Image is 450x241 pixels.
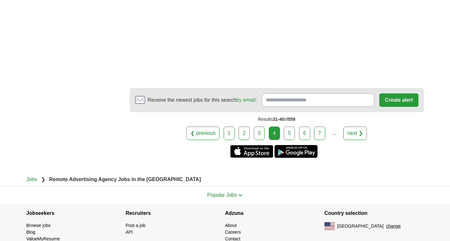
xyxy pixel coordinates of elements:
[26,223,51,228] a: Browse jobs
[236,97,255,103] a: by email
[49,177,201,182] strong: Remote Advertising Agency Jobs in the [GEOGRAPHIC_DATA]
[26,177,37,182] a: Jobs
[130,112,424,127] div: Results of
[275,145,318,158] a: Get the Android app
[269,127,280,140] div: 4
[207,192,237,198] span: Popular Jobs
[284,127,295,140] a: 5
[325,222,335,230] img: US flag
[325,204,424,222] h4: Country selection
[225,230,241,235] a: Careers
[379,93,418,107] button: Create alert
[224,127,235,140] a: 1
[328,127,340,140] div: ...
[343,127,367,140] a: next ❯
[126,223,146,228] a: Post a job
[238,194,243,197] img: toggle icon
[186,127,219,140] a: ❮ previous
[288,117,295,122] span: 559
[230,145,273,158] a: Get the iPhone app
[337,223,384,230] span: [GEOGRAPHIC_DATA]
[254,127,265,140] a: 3
[386,223,401,230] button: change
[148,96,257,104] span: Receive the newest jobs for this search :
[239,127,250,140] a: 2
[41,177,45,182] span: ❯
[26,230,35,235] a: Blog
[299,127,310,140] a: 6
[225,223,237,228] a: About
[273,117,284,122] span: 31-40
[126,230,133,235] a: API
[314,127,325,140] a: 7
